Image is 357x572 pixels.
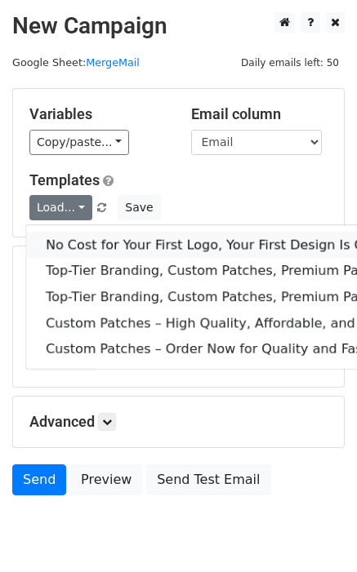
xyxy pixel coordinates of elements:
[191,105,328,123] h5: Email column
[29,105,167,123] h5: Variables
[70,464,142,495] a: Preview
[29,195,92,220] a: Load...
[12,12,345,40] h2: New Campaign
[146,464,270,495] a: Send Test Email
[118,195,160,220] button: Save
[86,56,140,69] a: MergeMail
[12,56,140,69] small: Google Sheet:
[235,54,345,72] span: Daily emails left: 50
[29,413,328,431] h5: Advanced
[275,494,357,572] iframe: Chat Widget
[29,171,100,188] a: Templates
[12,464,66,495] a: Send
[29,130,129,155] a: Copy/paste...
[235,56,345,69] a: Daily emails left: 50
